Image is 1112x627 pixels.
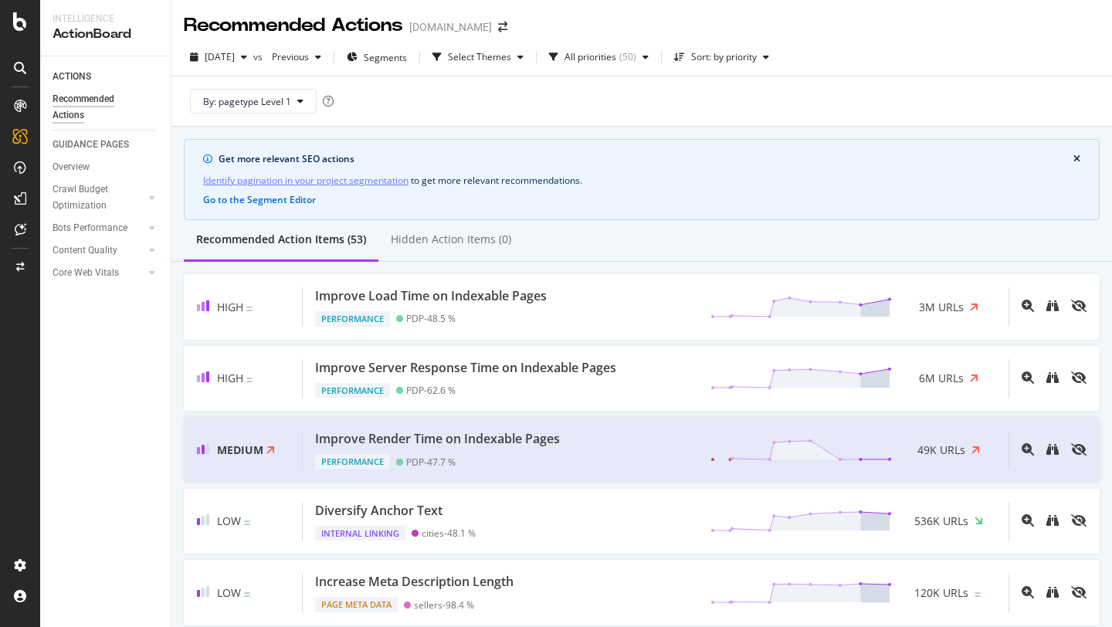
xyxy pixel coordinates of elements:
[53,181,144,214] a: Crawl Budget Optimization
[409,19,492,35] div: [DOMAIN_NAME]
[217,585,241,600] span: Low
[1059,574,1097,612] iframe: Intercom live chat
[53,91,160,124] a: Recommended Actions
[406,313,456,324] div: PDP - 48.5 %
[184,12,403,39] div: Recommended Actions
[668,45,775,69] button: Sort: by priority
[364,51,407,64] span: Segments
[1046,443,1059,456] div: binoculars
[914,585,968,601] span: 120K URLs
[196,232,366,247] div: Recommended Action Items (53)
[217,513,241,528] span: Low
[244,592,250,597] img: Equal
[53,242,117,259] div: Content Quality
[1071,371,1087,384] div: eye-slash
[1046,444,1059,457] a: binoculars
[619,53,636,62] div: ( 50 )
[1022,300,1034,312] div: magnifying-glass-plus
[266,50,309,63] span: Previous
[266,45,327,69] button: Previous
[1046,300,1059,313] a: binoculars
[414,599,474,611] div: sellers - 98.4 %
[315,573,514,591] div: Increase Meta Description Length
[244,520,250,525] img: Equal
[53,265,144,281] a: Core Web Vitals
[917,442,965,458] span: 49K URLs
[543,45,655,69] button: All priorities(50)
[1071,514,1087,527] div: eye-slash
[1070,151,1084,168] button: close banner
[1046,515,1059,528] a: binoculars
[406,456,456,468] div: PDP - 47.7 %
[315,430,560,448] div: Improve Render Time on Indexable Pages
[315,311,390,327] div: Performance
[919,371,964,386] span: 6M URLs
[53,137,129,153] div: GUIDANCE PAGES
[426,45,530,69] button: Select Themes
[315,287,547,305] div: Improve Load Time on Indexable Pages
[422,527,476,539] div: cities - 48.1 %
[1046,586,1059,598] div: binoculars
[203,95,291,108] span: By: pagetype Level 1
[203,172,1080,188] div: to get more relevant recommendations .
[53,69,160,85] a: ACTIONS
[53,242,144,259] a: Content Quality
[53,69,91,85] div: ACTIONS
[315,454,390,469] div: Performance
[253,50,266,63] span: vs
[246,307,253,311] img: Equal
[53,159,160,175] a: Overview
[53,159,90,175] div: Overview
[184,139,1100,220] div: info banner
[1022,586,1034,598] div: magnifying-glass-plus
[406,385,456,396] div: PDP - 62.6 %
[246,378,253,382] img: Equal
[217,442,263,457] span: Medium
[498,22,507,32] div: arrow-right-arrow-left
[919,300,964,315] span: 3M URLs
[53,181,134,214] div: Crawl Budget Optimization
[315,359,616,377] div: Improve Server Response Time on Indexable Pages
[315,383,390,398] div: Performance
[53,220,127,236] div: Bots Performance
[1022,443,1034,456] div: magnifying-glass-plus
[53,220,144,236] a: Bots Performance
[1022,514,1034,527] div: magnifying-glass-plus
[53,91,145,124] div: Recommended Actions
[53,265,119,281] div: Core Web Vitals
[205,50,235,63] span: 2025 Aug. 10th
[914,513,968,529] span: 536K URLs
[315,597,398,612] div: Page Meta Data
[203,195,316,205] button: Go to the Segment Editor
[391,232,511,247] div: Hidden Action Items (0)
[53,137,160,153] a: GUIDANCE PAGES
[190,89,317,114] button: By: pagetype Level 1
[448,53,511,62] div: Select Themes
[219,152,1073,166] div: Get more relevant SEO actions
[315,526,405,541] div: Internal Linking
[1046,514,1059,527] div: binoculars
[975,592,981,597] img: Equal
[691,53,757,62] div: Sort: by priority
[341,45,413,69] button: Segments
[315,502,442,520] div: Diversify Anchor Text
[1071,300,1087,312] div: eye-slash
[53,25,158,43] div: ActionBoard
[217,371,243,385] span: High
[1046,300,1059,312] div: binoculars
[1046,587,1059,600] a: binoculars
[1071,443,1087,456] div: eye-slash
[184,45,253,69] button: [DATE]
[217,300,243,314] span: High
[53,12,158,25] div: Intelligence
[1046,372,1059,385] a: binoculars
[564,53,616,62] div: All priorities
[1046,371,1059,384] div: binoculars
[203,172,409,188] a: Identify pagination in your project segmentation
[1022,371,1034,384] div: magnifying-glass-plus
